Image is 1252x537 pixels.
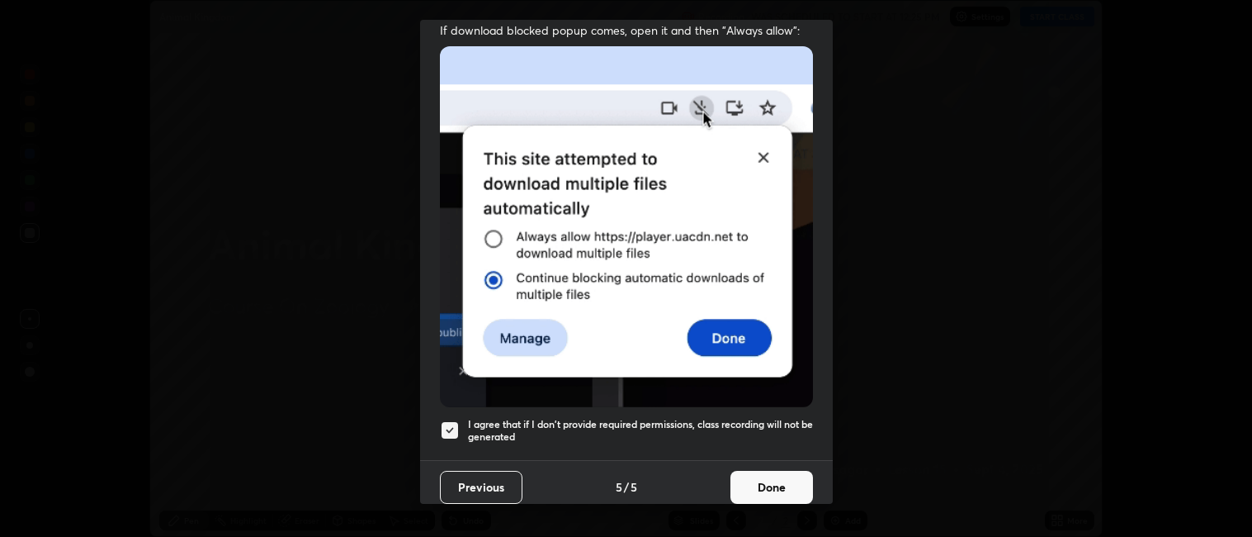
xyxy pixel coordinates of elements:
[468,418,813,444] h5: I agree that if I don't provide required permissions, class recording will not be generated
[624,478,629,496] h4: /
[440,22,813,38] span: If download blocked popup comes, open it and then "Always allow":
[440,46,813,407] img: downloads-permission-blocked.gif
[730,471,813,504] button: Done
[440,471,522,504] button: Previous
[616,478,622,496] h4: 5
[631,478,637,496] h4: 5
